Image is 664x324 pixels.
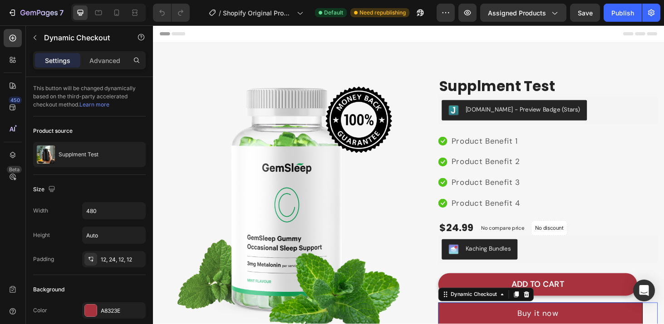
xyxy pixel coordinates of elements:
[37,145,55,164] img: product feature img
[633,280,655,301] div: Open Intercom Messenger
[89,56,120,65] p: Advanced
[308,228,389,250] button: Kaching Bundles
[153,25,664,324] iframe: Design area
[33,127,73,135] div: Product source
[318,139,391,152] p: Product Benefit 2
[318,117,389,130] p: Product Benefit 1
[83,227,145,243] input: Auto
[219,8,221,18] span: /
[33,231,50,239] div: Height
[153,4,190,22] div: Undo/Redo
[79,101,109,108] a: Learn more
[318,161,391,174] p: Product Benefit 3
[382,271,438,282] div: ADD TO CART
[33,207,48,215] div: Width
[9,97,22,104] div: 450
[101,307,143,315] div: A8323E
[304,55,538,76] h2: Supplment Test
[407,212,438,220] p: No discount
[33,285,64,294] div: Background
[4,4,68,22] button: 7
[304,295,522,319] button: Buy it now
[223,8,293,18] span: Shopify Original Product Template
[59,7,64,18] p: 7
[7,166,22,173] div: Beta
[611,8,634,18] div: Publish
[83,203,145,219] input: Auto
[33,184,57,196] div: Size
[578,9,593,17] span: Save
[44,32,121,43] p: Dynamic Checkout
[101,256,143,264] div: 12, 24, 12, 12
[480,4,566,22] button: Assigned Products
[304,264,516,288] button: ADD TO CART
[359,9,406,17] span: Need republishing
[315,233,326,244] img: KachingBundles.png
[389,301,433,314] div: Buy it now
[315,283,369,291] div: Dynamic Checkout
[308,80,462,102] button: Judge.me - Preview Badge (Stars)
[33,306,47,314] div: Color
[333,85,455,95] div: [DOMAIN_NAME] - Preview Badge (Stars)
[488,8,546,18] span: Assigned Products
[604,4,642,22] button: Publish
[315,85,326,96] img: Judgeme.png
[318,183,391,196] p: Product Benefit 4
[570,4,600,22] button: Save
[33,77,146,116] div: This button will be changed dynamically based on the third-party accelerated checkout method.
[304,208,343,224] div: $24.99
[350,213,396,219] p: No compare price
[33,255,54,263] div: Padding
[333,233,381,243] div: Kaching Bundles
[59,151,98,158] p: Supplment Test
[45,56,70,65] p: Settings
[324,9,343,17] span: Default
